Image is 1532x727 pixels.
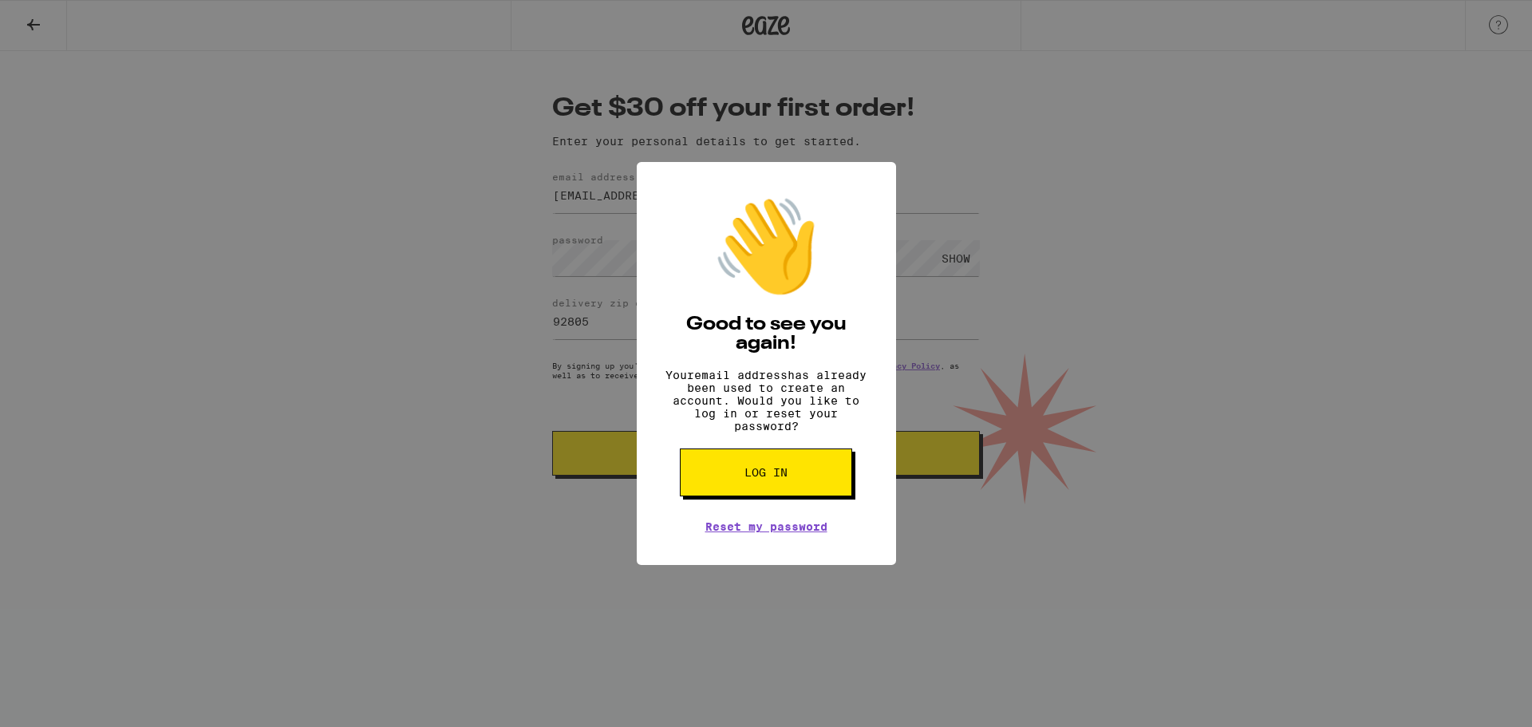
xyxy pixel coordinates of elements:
span: Hi. Need any help? [10,11,115,24]
div: 👋 [710,194,822,299]
a: Reset my password [705,520,827,533]
h2: Good to see you again! [661,315,872,354]
span: Log in [744,467,788,478]
p: Your email address has already been used to create an account. Would you like to log in or reset ... [661,369,872,433]
button: Log in [680,448,852,496]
